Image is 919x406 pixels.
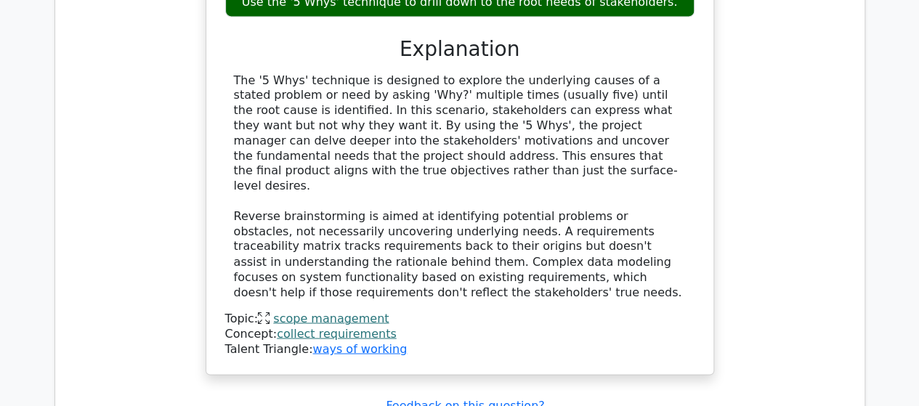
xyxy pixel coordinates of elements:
a: scope management [273,311,389,325]
div: Topic: [225,311,695,326]
div: The '5 Whys' technique is designed to explore the underlying causes of a stated problem or need b... [234,73,686,300]
div: Concept: [225,326,695,341]
div: Talent Triangle: [225,311,695,356]
h3: Explanation [234,37,686,62]
a: ways of working [312,341,407,355]
a: collect requirements [277,326,397,340]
